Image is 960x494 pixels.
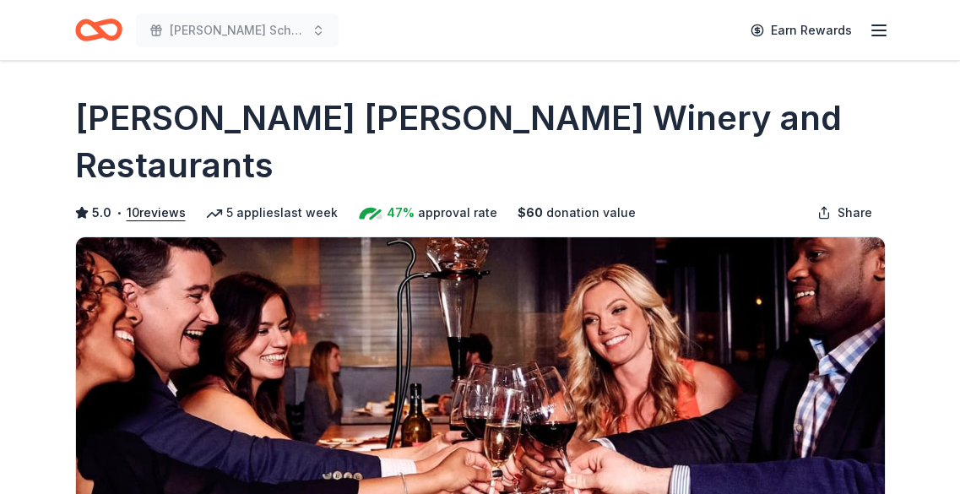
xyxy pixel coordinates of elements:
span: approval rate [418,203,497,223]
h1: [PERSON_NAME] [PERSON_NAME] Winery and Restaurants [75,95,886,189]
button: Share [804,196,886,230]
a: Earn Rewards [740,15,862,46]
span: [PERSON_NAME] Scholarship Fundraiser [170,20,305,41]
span: 5.0 [92,203,111,223]
span: • [116,206,122,220]
span: Share [838,203,872,223]
div: 5 applies last week [206,203,338,223]
span: 47% [387,203,415,223]
button: 10reviews [127,203,186,223]
span: $ 60 [518,203,543,223]
button: [PERSON_NAME] Scholarship Fundraiser [136,14,339,47]
span: donation value [546,203,636,223]
a: Home [75,10,122,50]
